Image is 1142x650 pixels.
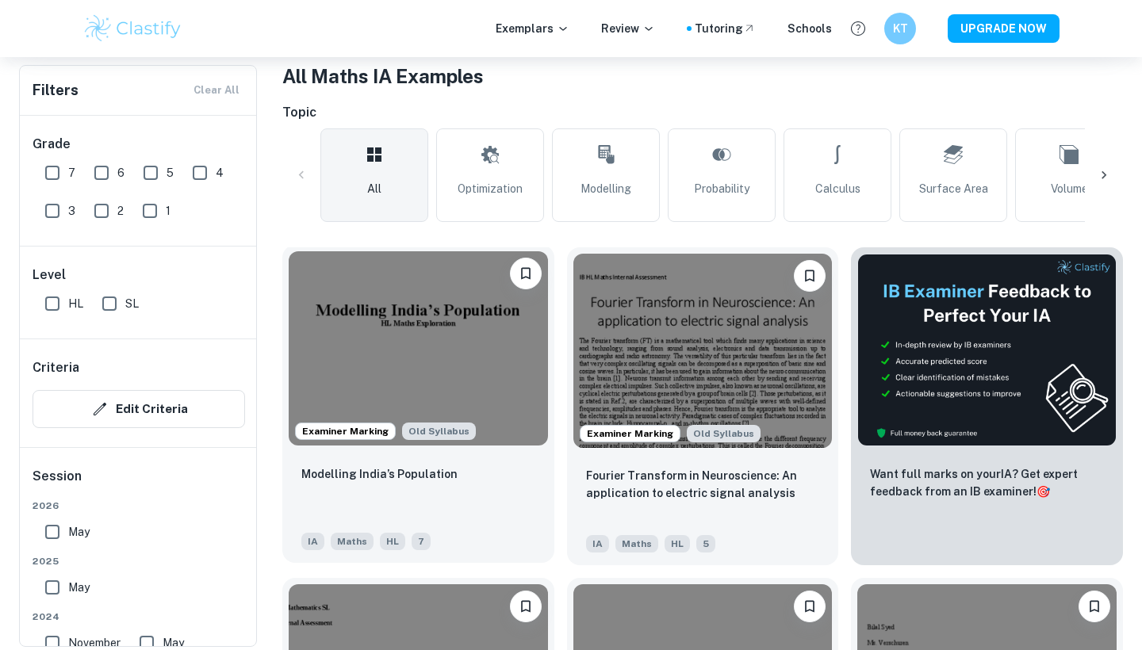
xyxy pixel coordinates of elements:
[33,266,245,285] h6: Level
[815,180,860,197] span: Calculus
[33,610,245,624] span: 2024
[402,422,476,440] span: Old Syllabus
[510,258,542,289] button: Bookmark
[567,247,839,565] a: Examiner MarkingAlthough this IA is written for the old math syllabus (last exam in November 2020...
[68,202,75,220] span: 3
[33,79,79,101] h6: Filters
[665,535,690,552] span: HL
[289,251,548,445] img: Maths IA example thumbnail: Modelling India’s Population
[82,13,183,44] img: Clastify logo
[948,14,1060,43] button: UPGRADE NOW
[68,579,90,596] span: May
[696,535,715,552] span: 5
[402,422,476,440] div: Although this IA is written for the old math syllabus (last exam in November 2020), the current I...
[68,295,83,312] span: HL
[68,523,90,541] span: May
[573,254,833,448] img: Maths IA example thumbnail: Fourier Transform in Neuroscience: An ap
[68,164,75,182] span: 7
[33,554,245,568] span: 2025
[870,465,1104,500] p: Want full marks on your IA ? Get expert feedback from an IB examiner!
[33,135,245,154] h6: Grade
[788,20,832,37] a: Schools
[331,533,374,550] span: Maths
[33,358,79,377] h6: Criteria
[496,20,569,37] p: Exemplars
[695,20,756,37] a: Tutoring
[301,465,458,483] p: Modelling India’s Population
[166,202,171,220] span: 1
[687,425,761,442] span: Old Syllabus
[586,535,609,552] span: IA
[167,164,174,182] span: 5
[581,180,631,197] span: Modelling
[296,424,395,438] span: Examiner Marking
[282,103,1123,122] h6: Topic
[33,390,245,428] button: Edit Criteria
[117,202,124,220] span: 2
[884,13,916,44] button: KT
[282,247,554,565] a: Examiner MarkingAlthough this IA is written for the old math syllabus (last exam in November 2020...
[125,295,139,312] span: SL
[216,164,224,182] span: 4
[794,591,826,622] button: Bookmark
[615,535,658,552] span: Maths
[1079,591,1110,622] button: Bookmark
[412,533,431,550] span: 7
[301,533,324,550] span: IA
[857,254,1117,446] img: Thumbnail
[581,426,680,441] span: Examiner Marking
[891,20,910,37] h6: KT
[919,180,988,197] span: Surface Area
[694,180,749,197] span: Probability
[510,591,542,622] button: Bookmark
[33,499,245,513] span: 2026
[601,20,655,37] p: Review
[845,15,872,42] button: Help and Feedback
[458,180,523,197] span: Optimization
[117,164,125,182] span: 6
[282,62,1123,90] h1: All Maths IA Examples
[380,533,405,550] span: HL
[851,247,1123,565] a: ThumbnailWant full marks on yourIA? Get expert feedback from an IB examiner!
[1037,485,1050,498] span: 🎯
[794,260,826,292] button: Bookmark
[1051,180,1088,197] span: Volume
[687,425,761,442] div: Although this IA is written for the old math syllabus (last exam in November 2020), the current I...
[33,467,245,499] h6: Session
[367,180,381,197] span: All
[586,467,820,502] p: Fourier Transform in Neuroscience: An application to electric signal analysis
